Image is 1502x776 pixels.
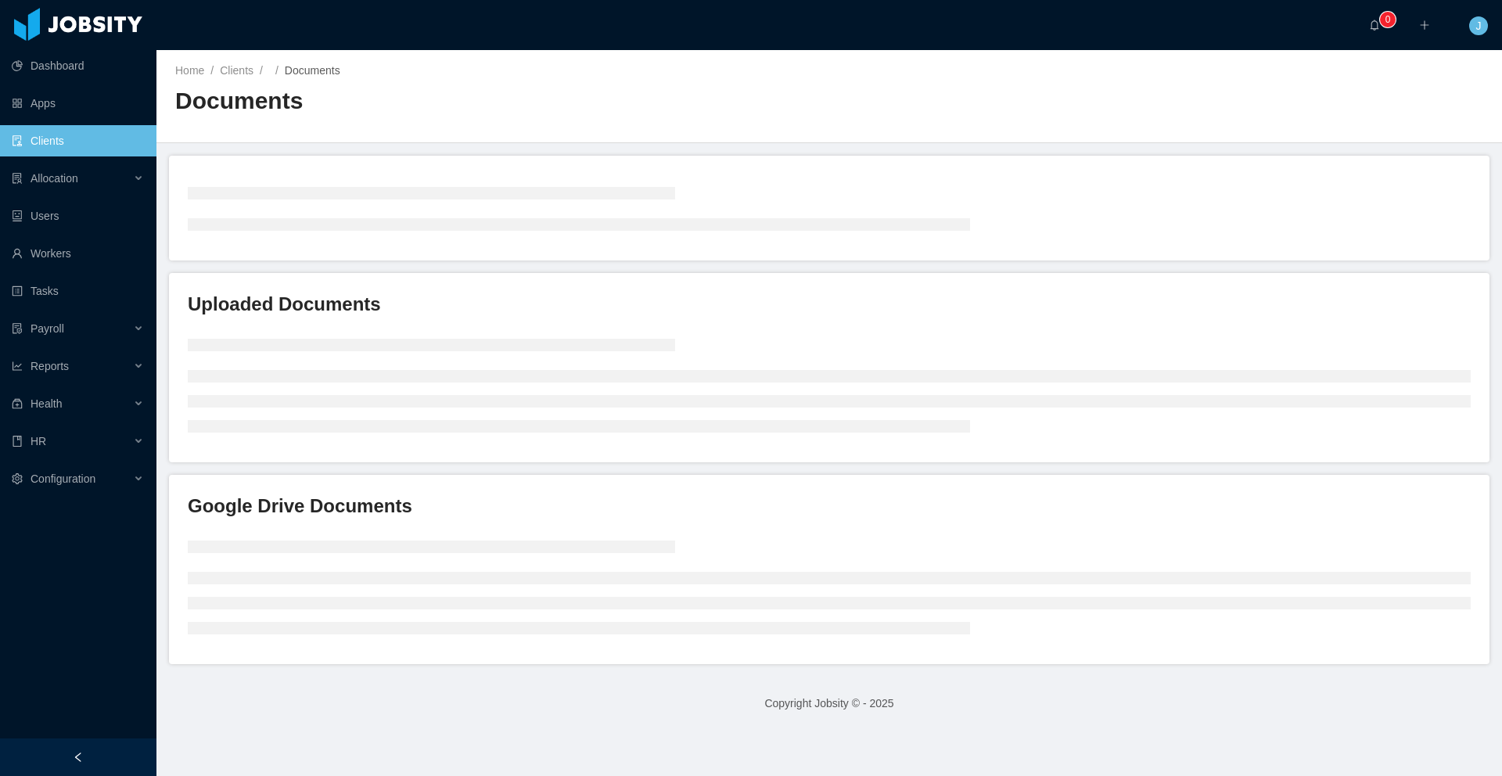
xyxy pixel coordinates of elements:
a: Clients [220,64,253,77]
span: J [1476,16,1482,35]
i: icon: setting [12,473,23,484]
i: icon: file-protect [12,323,23,334]
i: icon: solution [12,173,23,184]
span: Configuration [31,472,95,485]
a: icon: auditClients [12,125,144,156]
i: icon: plus [1419,20,1430,31]
span: / [210,64,214,77]
span: Payroll [31,322,64,335]
span: Documents [285,64,340,77]
sup: 0 [1380,12,1396,27]
i: icon: medicine-box [12,398,23,409]
span: / [275,64,278,77]
a: Home [175,64,204,77]
i: icon: book [12,436,23,447]
span: Reports [31,360,69,372]
i: icon: bell [1369,20,1380,31]
h3: Google Drive Documents [188,494,1471,519]
a: icon: pie-chartDashboard [12,50,144,81]
a: icon: userWorkers [12,238,144,269]
h2: Documents [175,85,829,117]
i: icon: line-chart [12,361,23,372]
span: Health [31,397,62,410]
span: Allocation [31,172,78,185]
h3: Uploaded Documents [188,292,1471,317]
a: icon: profileTasks [12,275,144,307]
a: icon: appstoreApps [12,88,144,119]
span: HR [31,435,46,447]
a: icon: robotUsers [12,200,144,232]
span: / [260,64,263,77]
footer: Copyright Jobsity © - 2025 [156,677,1502,731]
